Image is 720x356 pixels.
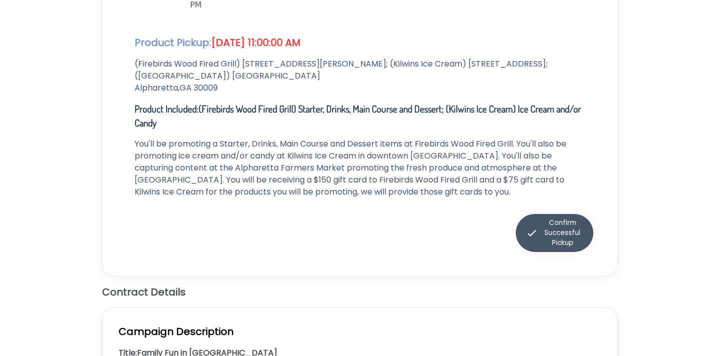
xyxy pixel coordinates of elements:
[119,324,601,339] h2: Campaign Description
[135,138,585,198] p: You'll be promoting a Starter, Drinks, Main Course and Dessert items at Firebirds Wood Fired Gril...
[135,82,585,94] p: Alpharetta , GA 30009
[516,214,594,252] button: Confirm Successful Pickup
[135,58,585,82] p: (Firebirds Wood Fired Grill) [STREET_ADDRESS][PERSON_NAME]; (Kilwins Ice Cream) [STREET_ADDRESS];...
[135,102,585,130] p: Product Included: (Firebirds Wood Fired Grill) Starter, Drinks, Main Course and Dessert; (Kilwins...
[102,284,618,299] h2: Contract Details
[526,218,584,248] div: Confirm Successful Pickup
[211,35,301,49] a: [DATE] 11:00:00 AM
[135,35,585,50] h2: Product Pickup:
